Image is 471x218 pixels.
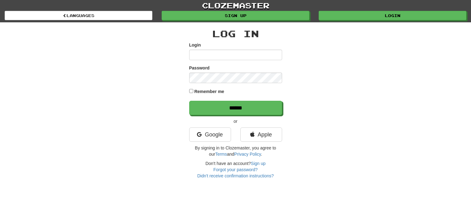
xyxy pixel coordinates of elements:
[189,160,282,179] div: Don't have an account?
[234,152,261,157] a: Privacy Policy
[189,42,201,48] label: Login
[197,173,274,178] a: Didn't receive confirmation instructions?
[215,152,227,157] a: Terms
[319,11,466,20] a: Login
[194,88,224,95] label: Remember me
[189,145,282,157] p: By signing in to Clozemaster, you agree to our and .
[251,161,265,166] a: Sign up
[213,167,258,172] a: Forgot your password?
[189,127,231,142] a: Google
[189,65,210,71] label: Password
[5,11,152,20] a: Languages
[189,29,282,39] h2: Log In
[162,11,309,20] a: Sign up
[240,127,282,142] a: Apple
[189,118,282,124] p: or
